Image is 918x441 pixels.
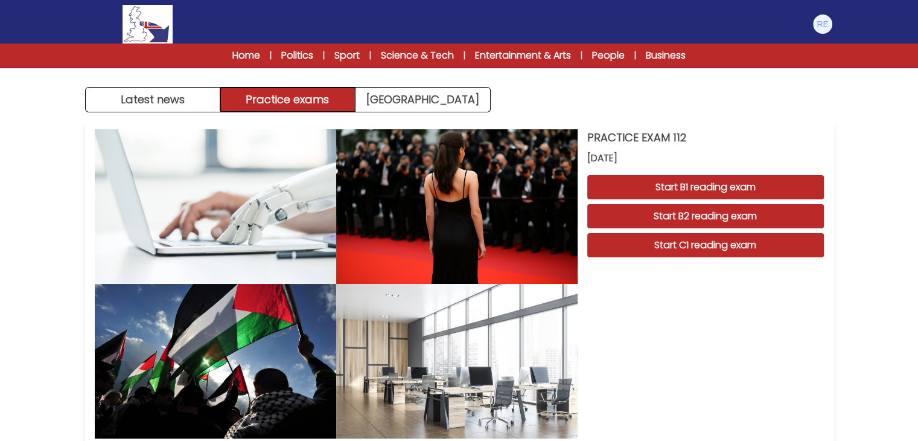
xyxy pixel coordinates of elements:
[381,48,454,63] a: Science & Tech
[220,88,355,112] button: Practice exams
[592,48,625,63] a: People
[336,129,578,284] img: PRACTICE EXAM 112
[813,14,832,34] img: Riccardo Erroi
[336,284,578,439] img: PRACTICE EXAM 112
[475,48,571,63] a: Entertainment & Arts
[232,48,260,63] a: Home
[587,233,824,257] button: Start C1 reading exam
[646,48,686,63] a: Business
[587,129,824,146] h3: PRACTICE EXAM 112
[281,48,313,63] a: Politics
[270,50,272,62] span: |
[581,50,582,62] span: |
[355,88,490,112] a: [GEOGRAPHIC_DATA]
[334,48,360,63] a: Sport
[95,129,336,284] img: PRACTICE EXAM 112
[587,175,824,199] button: Start B1 reading exam
[323,50,325,62] span: |
[86,88,221,112] button: Latest news
[464,50,465,62] span: |
[85,5,211,43] a: Logo
[634,50,636,62] span: |
[587,151,824,166] span: [DATE]
[587,204,824,228] button: Start B2 reading exam
[123,5,172,43] img: Logo
[369,50,371,62] span: |
[95,284,336,439] img: PRACTICE EXAM 112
